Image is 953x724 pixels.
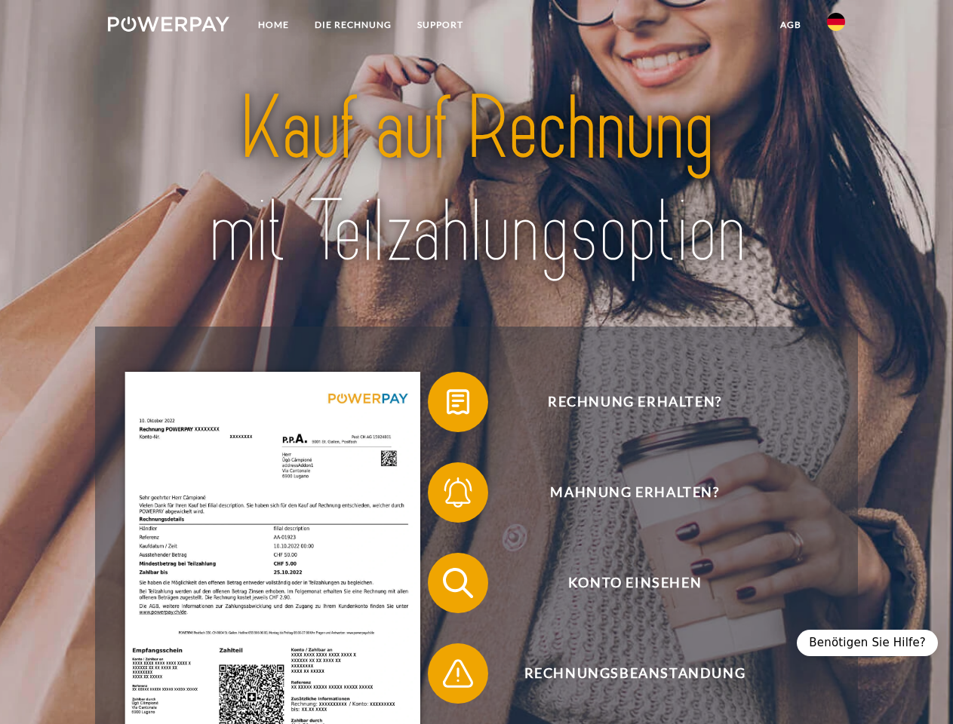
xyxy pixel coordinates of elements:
a: Home [245,11,302,38]
button: Konto einsehen [428,553,820,613]
button: Rechnung erhalten? [428,372,820,432]
img: de [827,13,845,31]
img: logo-powerpay-white.svg [108,17,229,32]
a: DIE RECHNUNG [302,11,404,38]
div: Benötigen Sie Hilfe? [797,630,938,656]
span: Konto einsehen [450,553,819,613]
img: qb_warning.svg [439,655,477,692]
img: qb_search.svg [439,564,477,602]
span: Mahnung erhalten? [450,462,819,523]
button: Mahnung erhalten? [428,462,820,523]
img: title-powerpay_de.svg [144,72,809,289]
img: qb_bill.svg [439,383,477,421]
a: agb [767,11,814,38]
a: SUPPORT [404,11,476,38]
span: Rechnungsbeanstandung [450,643,819,704]
img: qb_bell.svg [439,474,477,511]
span: Rechnung erhalten? [450,372,819,432]
button: Rechnungsbeanstandung [428,643,820,704]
